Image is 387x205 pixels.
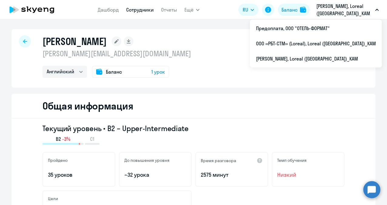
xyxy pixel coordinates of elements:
h5: Пройдено [48,158,68,163]
a: Сотрудники [126,7,154,13]
ul: Ещё [250,19,382,68]
p: 35 уроков [48,171,110,179]
p: ~32 урока [124,171,186,179]
span: 1 урок [151,68,165,75]
span: Низкий [277,171,339,179]
p: 2575 минут [201,171,263,179]
span: Баланс [106,68,122,75]
h3: Текущий уровень • B2 – Upper-Intermediate [42,123,345,133]
h5: До повышения уровня [124,158,170,163]
h5: Цели [48,196,58,201]
span: RU [243,6,248,13]
a: Дашборд [98,7,119,13]
h2: Общая информация [42,100,133,112]
span: B2 [56,136,61,142]
button: Балансbalance [278,4,310,16]
span: Ещё [184,6,193,13]
button: [PERSON_NAME], Loreal ([GEOGRAPHIC_DATA])_KAM [313,2,382,17]
h1: [PERSON_NAME] [42,35,107,47]
button: Ещё [184,4,200,16]
span: -3% [62,136,70,142]
a: Отчеты [161,7,177,13]
img: balance [300,7,306,13]
span: C1 [90,136,94,142]
p: [PERSON_NAME][EMAIL_ADDRESS][DOMAIN_NAME] [42,49,191,58]
div: Баланс [281,6,298,13]
button: RU [238,4,258,16]
h5: Время разговора [201,158,236,163]
p: [PERSON_NAME], Loreal ([GEOGRAPHIC_DATA])_KAM [316,2,373,17]
h5: Темп обучения [277,158,307,163]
